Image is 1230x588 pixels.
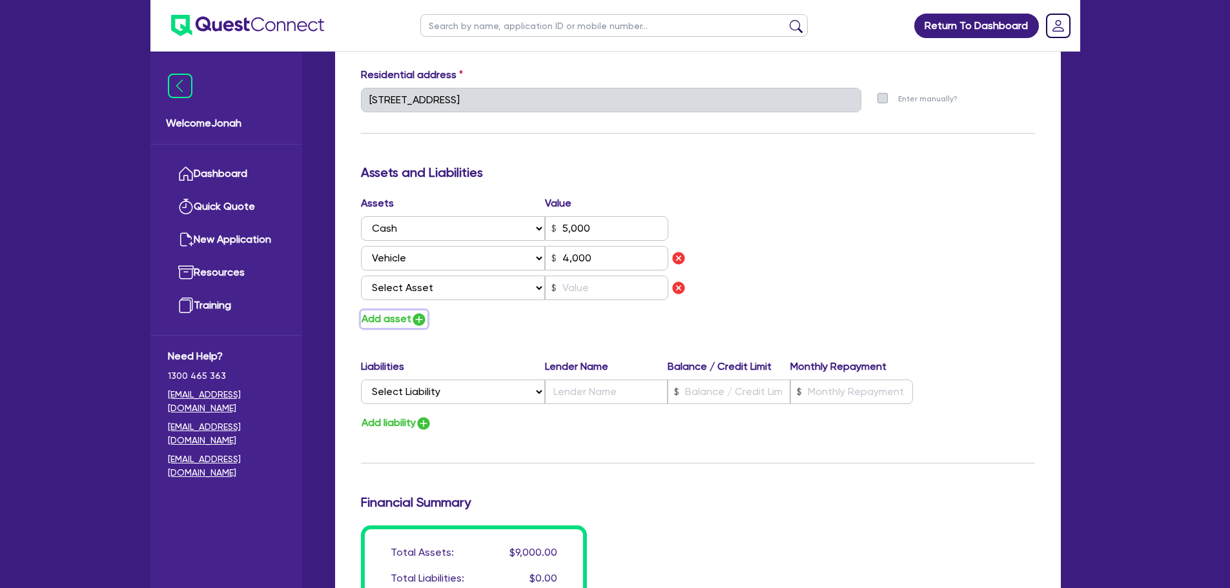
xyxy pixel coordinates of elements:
img: icon-add [411,312,427,327]
input: Monthly Repayment [790,380,913,404]
button: Add asset [361,310,427,328]
h3: Financial Summary [361,494,1035,510]
img: icon-add [416,416,431,431]
input: Search by name, application ID or mobile number... [420,14,808,37]
label: Residential address [361,67,463,83]
div: Total Liabilities: [391,571,464,586]
a: Training [168,289,285,322]
img: resources [178,265,194,280]
label: Lender Name [545,359,668,374]
label: Enter manually? [898,93,958,105]
img: quick-quote [178,199,194,214]
span: 1300 465 363 [168,369,285,383]
input: Value [545,246,668,270]
img: training [178,298,194,313]
label: Liabilities [361,359,545,374]
a: Quick Quote [168,190,285,223]
div: Total Assets: [391,545,454,560]
label: Monthly Repayment [790,359,913,374]
label: Balance / Credit Limit [668,359,790,374]
img: new-application [178,232,194,247]
label: Value [545,196,571,211]
img: icon-menu-close [168,74,192,98]
a: Dashboard [168,157,285,190]
img: quest-connect-logo-blue [171,15,324,36]
input: Lender Name [545,380,668,404]
span: Need Help? [168,349,285,364]
input: Balance / Credit Limit [668,380,790,404]
input: Value [545,276,668,300]
span: Welcome Jonah [166,116,287,131]
a: Dropdown toggle [1041,9,1075,43]
a: New Application [168,223,285,256]
a: Return To Dashboard [914,14,1039,38]
a: [EMAIL_ADDRESS][DOMAIN_NAME] [168,452,285,480]
img: icon remove asset liability [671,250,686,266]
h3: Assets and Liabilities [361,165,1035,180]
a: [EMAIL_ADDRESS][DOMAIN_NAME] [168,420,285,447]
span: $9,000.00 [509,546,557,558]
span: $0.00 [529,572,557,584]
a: Resources [168,256,285,289]
input: Value [545,216,668,241]
a: [EMAIL_ADDRESS][DOMAIN_NAME] [168,388,285,415]
button: Add liability [361,414,432,432]
img: icon remove asset liability [671,280,686,296]
label: Assets [361,196,546,211]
